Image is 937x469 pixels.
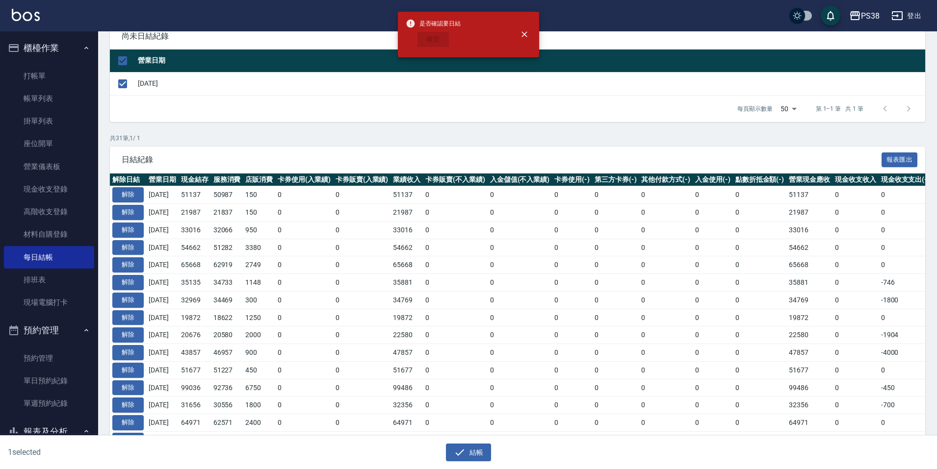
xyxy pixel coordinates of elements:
td: 65668 [390,256,423,274]
td: 150 [243,186,275,204]
td: 0 [639,239,693,256]
td: 0 [693,274,733,292]
td: 0 [693,361,733,379]
td: 0 [423,414,488,432]
td: 50987 [211,186,243,204]
td: 0 [733,221,787,239]
img: Logo [12,9,40,21]
td: [DATE] [146,396,179,414]
p: 第 1–1 筆 共 1 筆 [816,104,863,113]
td: 22580 [390,326,423,344]
td: 21987 [390,204,423,222]
td: 34769 [786,291,833,309]
td: 0 [275,274,333,292]
td: 0 [833,221,879,239]
td: 19872 [786,309,833,326]
td: 0 [333,326,391,344]
td: 0 [592,274,639,292]
td: 0 [488,221,552,239]
td: 0 [833,344,879,362]
th: 其他付款方式(-) [639,173,693,186]
td: 51137 [390,186,423,204]
td: 21837 [211,204,243,222]
td: 51282 [211,239,243,256]
td: 51677 [179,361,211,379]
td: 0 [693,344,733,362]
td: [DATE] [146,414,179,432]
td: 0 [275,309,333,326]
td: 0 [333,361,391,379]
td: 0 [275,396,333,414]
td: 0 [552,186,592,204]
td: 0 [423,379,488,396]
td: 1250 [243,309,275,326]
td: 0 [423,291,488,309]
td: 0 [275,361,333,379]
td: 62919 [211,256,243,274]
td: 33016 [786,221,833,239]
td: 0 [879,239,933,256]
td: 0 [733,396,787,414]
th: 營業日期 [146,173,179,186]
td: [DATE] [146,326,179,344]
td: [DATE] [146,291,179,309]
button: close [514,24,535,45]
td: 0 [879,186,933,204]
td: 0 [639,396,693,414]
td: 0 [592,204,639,222]
td: 0 [488,309,552,326]
td: 0 [552,239,592,256]
td: 0 [879,256,933,274]
td: 0 [552,274,592,292]
a: 掛單列表 [4,110,94,132]
td: 0 [488,344,552,362]
a: 預約管理 [4,347,94,370]
td: -4000 [879,344,933,362]
td: 0 [275,256,333,274]
td: [DATE] [146,256,179,274]
td: 0 [592,309,639,326]
td: 34769 [390,291,423,309]
td: 0 [833,204,879,222]
td: 0 [733,204,787,222]
td: 46957 [211,344,243,362]
td: 99486 [786,379,833,396]
td: 0 [592,326,639,344]
td: 0 [733,186,787,204]
td: 0 [423,361,488,379]
td: 0 [488,379,552,396]
th: 現金收支支出(-) [879,173,933,186]
th: 業績收入 [390,173,423,186]
th: 解除日結 [110,173,146,186]
td: 150 [243,204,275,222]
a: 打帳單 [4,65,94,87]
td: 0 [733,274,787,292]
th: 卡券販賣(入業績) [333,173,391,186]
td: 21987 [786,204,833,222]
td: 900 [243,344,275,362]
td: 0 [693,186,733,204]
td: -1800 [879,291,933,309]
th: 卡券使用(-) [552,173,592,186]
td: 0 [639,221,693,239]
th: 營業現金應收 [786,173,833,186]
td: 51137 [786,186,833,204]
button: 解除 [112,187,144,202]
td: [DATE] [146,344,179,362]
th: 現金收支收入 [833,173,879,186]
td: 0 [488,186,552,204]
td: 0 [833,239,879,256]
td: 1148 [243,274,275,292]
td: 0 [423,396,488,414]
td: 6750 [243,379,275,396]
td: 0 [552,326,592,344]
th: 卡券販賣(不入業績) [423,173,488,186]
td: 0 [833,379,879,396]
td: [DATE] [135,72,925,95]
td: 20580 [211,326,243,344]
td: 0 [488,239,552,256]
td: 0 [275,291,333,309]
td: 65668 [786,256,833,274]
td: 35135 [179,274,211,292]
td: 0 [488,291,552,309]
